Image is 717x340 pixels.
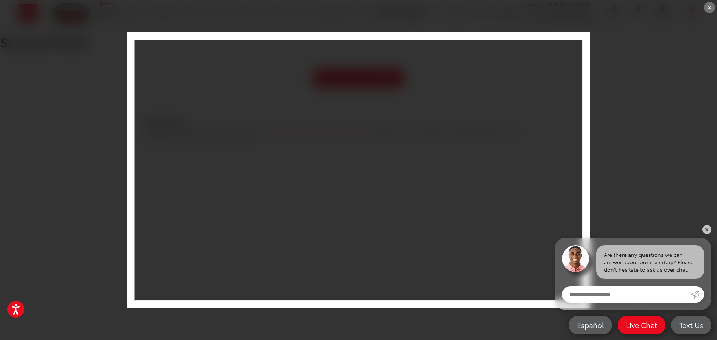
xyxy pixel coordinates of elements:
a: Live Chat [618,316,665,334]
img: Agent profile photo [562,245,589,272]
div: × [704,2,715,13]
input: Enter your message [562,286,690,303]
a: Submit [690,286,704,303]
span: Live Chat [622,320,661,330]
div: Are there any questions we can answer about our inventory? Please don't hesitate to ask us over c... [596,245,704,279]
span: Text Us [676,320,707,330]
span: Español [573,320,608,330]
a: Text Us [671,316,711,334]
a: Español [569,316,612,334]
